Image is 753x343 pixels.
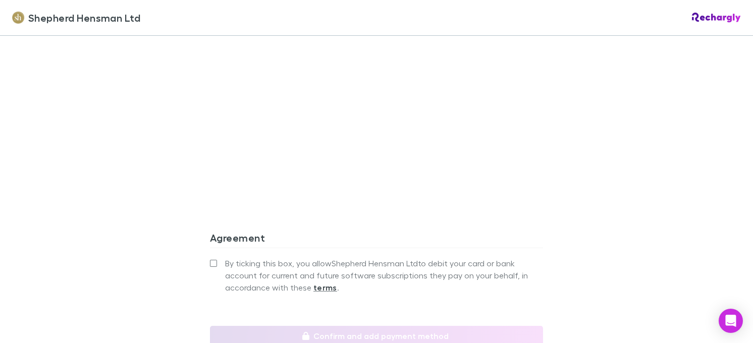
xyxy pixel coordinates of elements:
span: By ticking this box, you allow Shepherd Hensman Ltd to debit your card or bank account for curren... [225,257,543,294]
img: Rechargly Logo [692,13,741,23]
div: Open Intercom Messenger [719,309,743,333]
h3: Agreement [210,232,543,248]
img: Shepherd Hensman Ltd's Logo [12,12,24,24]
strong: terms [313,282,337,293]
span: Shepherd Hensman Ltd [28,10,140,25]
